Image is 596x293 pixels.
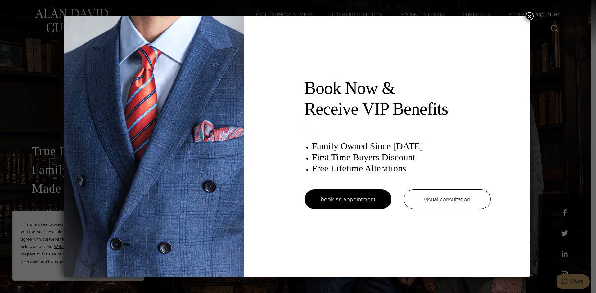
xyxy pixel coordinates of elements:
[312,163,491,174] h3: Free Lifetime Alterations
[404,189,491,209] a: visual consultation
[526,12,534,20] button: Close
[305,189,391,209] a: book an appointment
[14,4,26,10] span: Chat
[312,140,491,152] h3: Family Owned Since [DATE]
[312,152,491,163] h3: First Time Buyers Discount
[305,78,491,119] h2: Book Now & Receive VIP Benefits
